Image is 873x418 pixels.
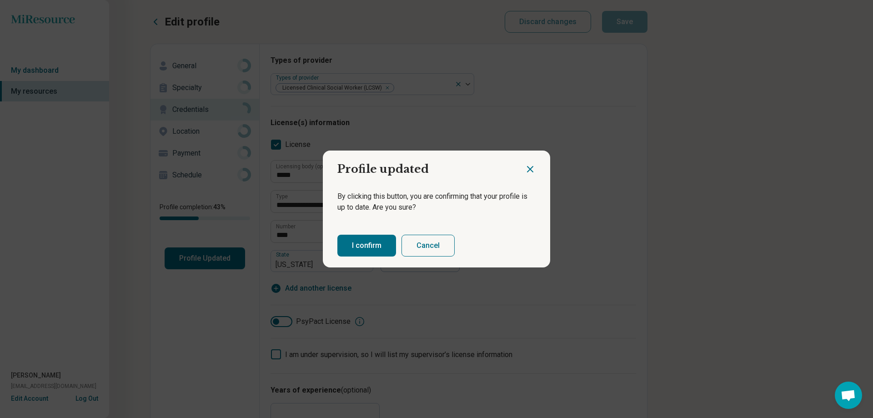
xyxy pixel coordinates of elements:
[323,151,525,181] h2: Profile updated
[337,191,536,213] p: By clicking this button, you are confirming that your profile is up to date. Are you sure?
[525,164,536,175] button: Close dialog
[401,235,455,257] button: Cancel
[337,235,396,257] button: I confirm
[835,382,862,409] a: Open chat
